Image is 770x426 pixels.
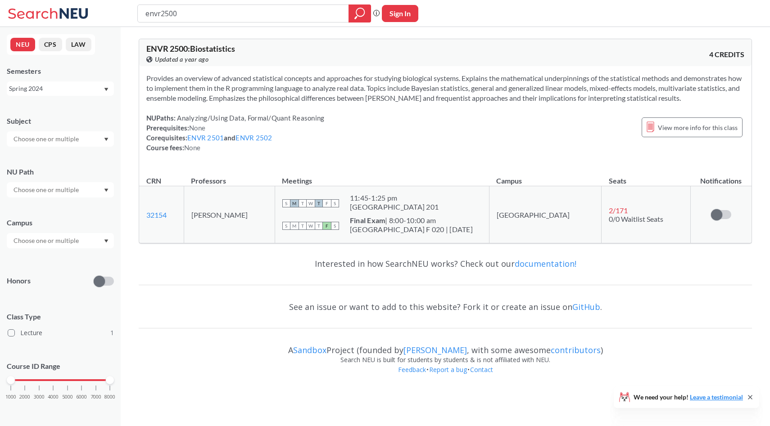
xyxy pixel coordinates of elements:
[709,49,744,59] span: 4 CREDITS
[551,345,601,355] a: contributors
[7,116,114,126] div: Subject
[48,395,59,399] span: 4000
[290,222,299,230] span: M
[349,4,371,22] div: magnifying glass
[8,327,114,339] label: Lecture
[176,114,324,122] span: Analyzing/Using Data, Formal/Quant Reasoning
[323,222,331,230] span: F
[9,184,85,195] input: Choose one or multiple
[139,365,752,388] div: • •
[5,395,16,399] span: 1000
[354,7,365,20] svg: magnifying glass
[104,188,109,192] svg: Dropdown arrow
[307,199,315,207] span: W
[146,44,235,54] span: ENVR 2500 : Biostatistics
[323,199,331,207] span: F
[350,225,473,234] div: [GEOGRAPHIC_DATA] F 020 | [DATE]
[104,239,109,243] svg: Dropdown arrow
[139,337,752,355] div: A Project (founded by , with some awesome )
[382,5,418,22] button: Sign In
[7,218,114,228] div: Campus
[104,88,109,91] svg: Dropdown arrow
[184,167,275,186] th: Professors
[572,301,600,312] a: GitHub
[7,361,114,372] p: Course ID Range
[34,395,45,399] span: 3000
[350,216,473,225] div: | 8:00-10:00 am
[350,193,439,202] div: 11:45 - 1:25 pm
[155,54,208,64] span: Updated a year ago
[139,251,752,277] div: Interested in how SearchNEU works? Check out our
[398,365,426,374] a: Feedback
[110,328,114,338] span: 1
[7,167,114,177] div: NU Path
[7,312,114,322] span: Class Type
[187,134,224,142] a: ENVR 2501
[66,38,91,51] button: LAW
[515,258,576,269] a: documentation!
[91,395,101,399] span: 7000
[7,66,114,76] div: Semesters
[184,143,200,152] span: None
[145,6,342,21] input: Class, professor, course number, "phrase"
[331,199,339,207] span: S
[7,182,114,197] div: Dropdown arrow
[350,202,439,211] div: [GEOGRAPHIC_DATA] 201
[184,186,275,243] td: [PERSON_NAME]
[315,222,323,230] span: T
[489,167,602,186] th: Campus
[104,138,109,141] svg: Dropdown arrow
[299,199,307,207] span: T
[690,393,743,401] a: Leave a testimonial
[7,276,31,286] p: Honors
[299,222,307,230] span: T
[7,81,114,96] div: Spring 2024Dropdown arrow
[139,355,752,365] div: Search NEU is built for students by students & is not affiliated with NEU.
[76,395,87,399] span: 6000
[275,167,489,186] th: Meetings
[690,167,752,186] th: Notifications
[9,134,85,144] input: Choose one or multiple
[189,124,205,132] span: None
[139,294,752,320] div: See an issue or want to add to this website? Fork it or create an issue on .
[315,199,323,207] span: T
[429,365,467,374] a: Report a bug
[9,84,103,94] div: Spring 2024
[609,206,628,215] span: 2 / 171
[489,186,602,243] td: [GEOGRAPHIC_DATA]
[282,222,290,230] span: S
[146,74,742,102] span: Provides an overview of advanced statistical concepts and approaches for studying biological syst...
[7,131,114,147] div: Dropdown arrow
[62,395,73,399] span: 5000
[146,176,161,186] div: CRN
[609,215,663,223] span: 0/0 Waitlist Seats
[9,235,85,246] input: Choose one or multiple
[470,365,494,374] a: Contact
[293,345,326,355] a: Sandbox
[307,222,315,230] span: W
[602,167,690,186] th: Seats
[331,222,339,230] span: S
[146,113,324,152] div: NUPaths: Prerequisites: Corequisites: and Course fees:
[146,211,167,219] a: 32154
[236,134,272,142] a: ENVR 2502
[658,122,738,133] span: View more info for this class
[104,395,115,399] span: 8000
[634,394,743,400] span: We need your help!
[350,216,385,224] b: Final Exam
[282,199,290,207] span: S
[19,395,30,399] span: 2000
[39,38,62,51] button: CPS
[403,345,467,355] a: [PERSON_NAME]
[10,38,35,51] button: NEU
[290,199,299,207] span: M
[7,233,114,248] div: Dropdown arrow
